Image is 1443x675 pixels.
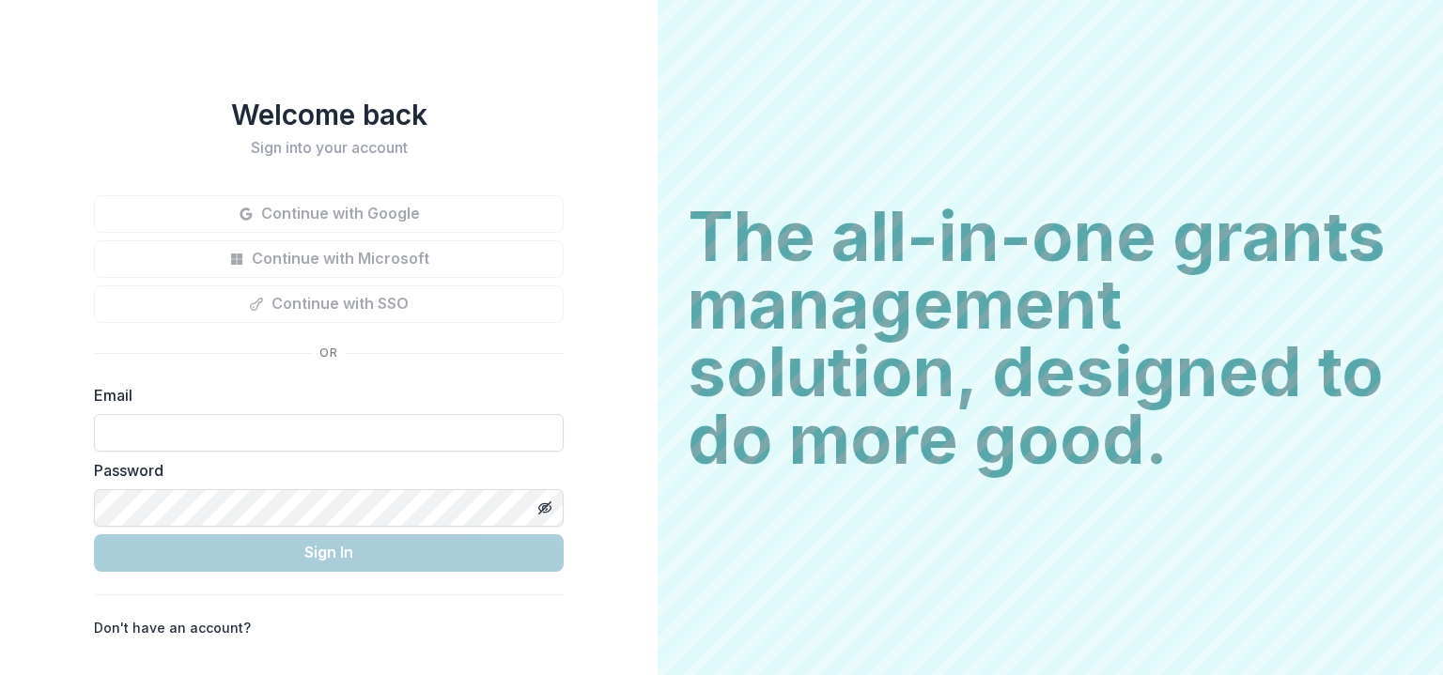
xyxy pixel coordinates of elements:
button: Continue with Google [94,195,564,233]
h2: Sign into your account [94,139,564,157]
button: Continue with SSO [94,285,564,323]
h1: Welcome back [94,98,564,131]
label: Password [94,459,552,482]
button: Continue with Microsoft [94,240,564,278]
button: Toggle password visibility [530,493,560,523]
button: Sign In [94,534,564,572]
p: Don't have an account? [94,618,251,637]
label: Email [94,384,552,407]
